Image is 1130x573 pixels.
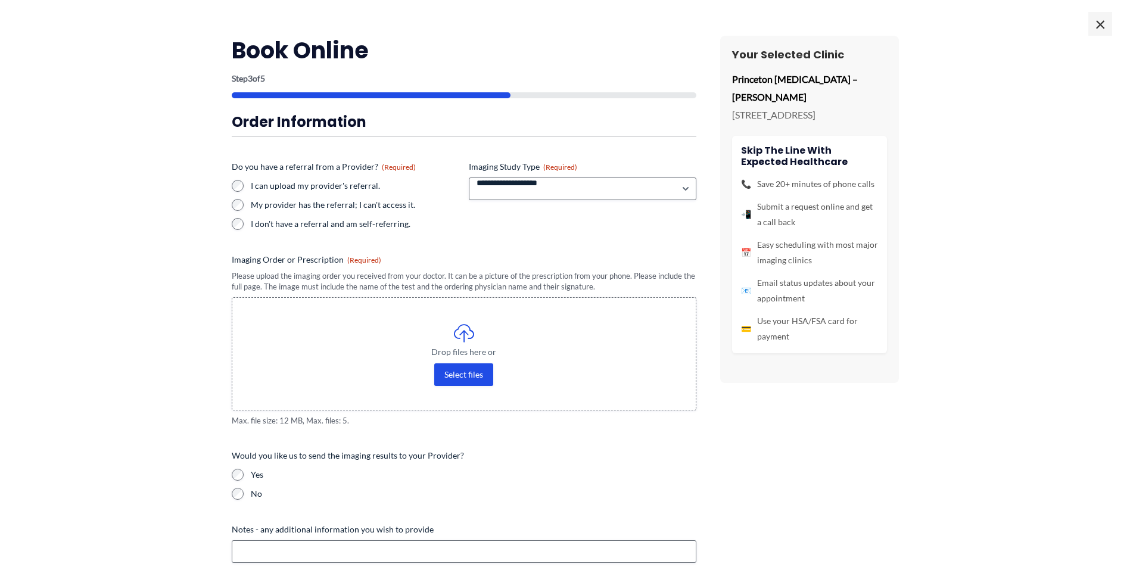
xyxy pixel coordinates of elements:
p: Step of [232,74,696,83]
span: 📅 [741,245,751,260]
p: [STREET_ADDRESS] [732,106,887,124]
span: 5 [260,73,265,83]
h3: Order Information [232,113,696,131]
div: Please upload the imaging order you received from your doctor. It can be a picture of the prescri... [232,270,696,292]
legend: Do you have a referral from a Provider? [232,161,416,173]
span: 📞 [741,176,751,192]
p: Princeton [MEDICAL_DATA] – [PERSON_NAME] [732,70,887,105]
h3: Your Selected Clinic [732,48,887,61]
span: Max. file size: 12 MB, Max. files: 5. [232,415,696,426]
label: I don't have a referral and am self-referring. [251,218,459,230]
span: (Required) [382,163,416,172]
span: (Required) [543,163,577,172]
h4: Skip the line with Expected Healthcare [741,145,878,167]
li: Submit a request online and get a call back [741,199,878,230]
label: Imaging Order or Prescription [232,254,696,266]
label: I can upload my provider's referral. [251,180,459,192]
label: No [251,488,696,500]
span: (Required) [347,256,381,264]
legend: Would you like us to send the imaging results to your Provider? [232,450,464,462]
span: × [1088,12,1112,36]
span: 💳 [741,321,751,337]
h2: Book Online [232,36,696,65]
li: Email status updates about your appointment [741,275,878,306]
label: My provider has the referral; I can't access it. [251,199,459,211]
label: Yes [251,469,696,481]
label: Imaging Study Type [469,161,696,173]
span: Drop files here or [256,348,672,356]
button: select files, imaging order or prescription(required) [434,363,493,386]
li: Easy scheduling with most major imaging clinics [741,237,878,268]
label: Notes - any additional information you wish to provide [232,524,696,535]
span: 📲 [741,207,751,222]
li: Use your HSA/FSA card for payment [741,313,878,344]
li: Save 20+ minutes of phone calls [741,176,878,192]
span: 📧 [741,283,751,298]
span: 3 [248,73,253,83]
